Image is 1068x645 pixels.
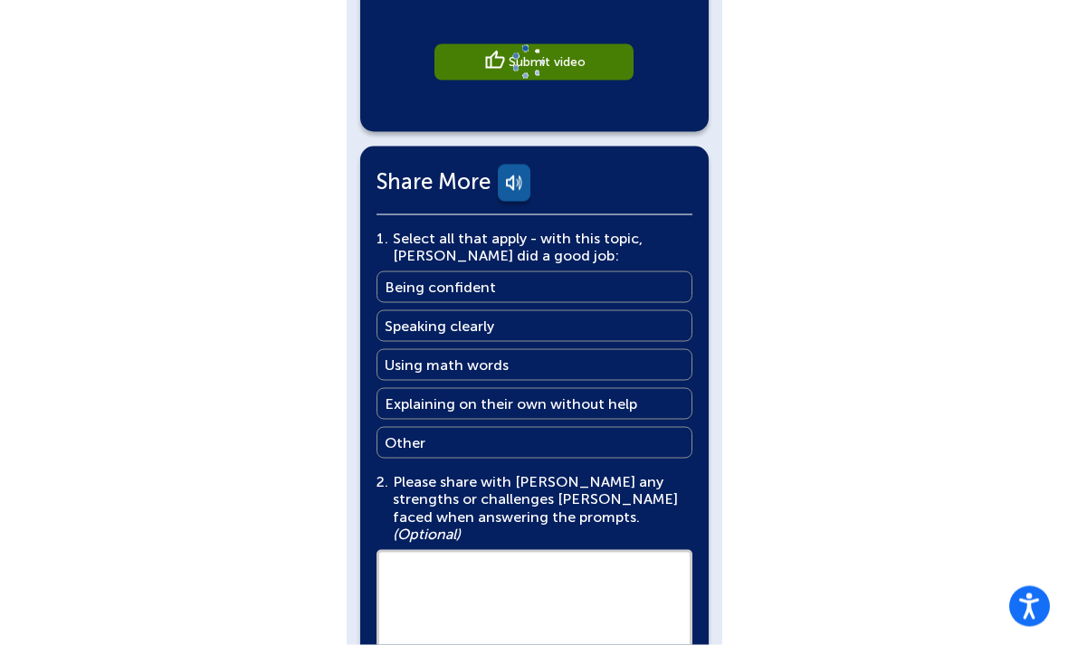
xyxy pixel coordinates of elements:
[393,230,688,264] main: Select all that apply - with this topic, [PERSON_NAME] did a good job:
[510,43,548,81] img: loader
[385,279,496,296] main: Being confident
[377,271,692,303] a: Being confident
[393,526,461,543] em: (Optional)
[385,395,637,413] main: Explaining on their own without help
[483,50,506,71] img: thumbUp-done.svg
[509,53,586,71] main: Submit video
[377,427,692,459] a: Other
[377,473,388,490] span: 2.
[377,173,491,190] span: Share More
[385,318,494,335] main: Speaking clearly
[385,434,425,451] main: Other
[377,349,692,381] a: Using math words
[393,473,688,543] main: Please share with [PERSON_NAME] any strengths or challenges [PERSON_NAME] faced when answering th...
[385,230,388,247] span: .
[385,356,509,374] main: Using math words
[434,44,634,81] a: Submit video
[377,310,692,342] a: Speaking clearly
[377,230,384,247] span: 1
[377,388,692,420] a: Explaining on their own without help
